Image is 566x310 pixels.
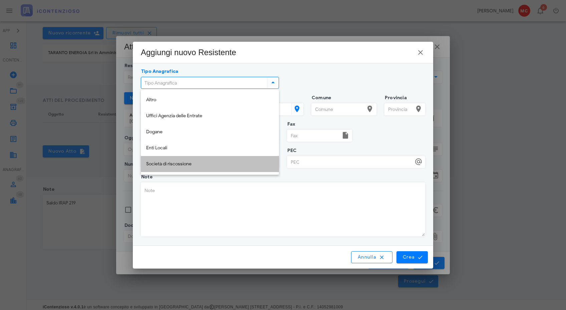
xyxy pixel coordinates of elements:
[310,95,331,101] label: Comune
[285,121,296,128] label: Fax
[287,130,340,141] input: Fax
[139,68,178,75] label: Tipo Anagrafica
[285,147,297,154] label: PEC
[383,95,407,101] label: Provincia
[385,104,413,115] input: Provincia
[312,104,364,115] input: Comune
[146,129,274,135] div: Dogane
[287,156,413,168] input: PEC
[141,77,266,89] input: Tipo Anagrafica
[146,161,274,167] div: Società di riscossione
[139,147,154,154] label: Email
[139,121,162,128] label: Telefono
[139,174,153,180] label: Note
[146,145,274,151] div: Enti Locali
[139,95,161,101] label: Indirizzo
[402,254,422,260] span: Crea
[146,113,274,119] div: Uffici Agenzia delle Entrate
[351,251,392,263] button: Annulla
[146,97,274,103] div: Altro
[396,251,428,263] button: Crea
[141,47,236,58] div: Aggiungi nuovo Resistente
[357,254,386,260] span: Annulla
